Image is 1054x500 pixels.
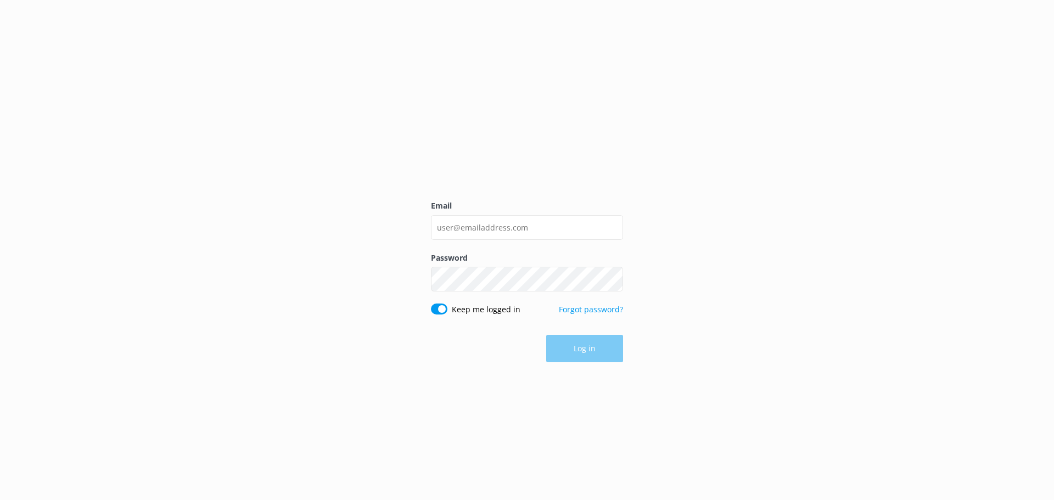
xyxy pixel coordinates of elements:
[431,200,623,212] label: Email
[452,304,520,316] label: Keep me logged in
[431,252,623,264] label: Password
[601,268,623,290] button: Show password
[431,215,623,240] input: user@emailaddress.com
[559,304,623,314] a: Forgot password?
